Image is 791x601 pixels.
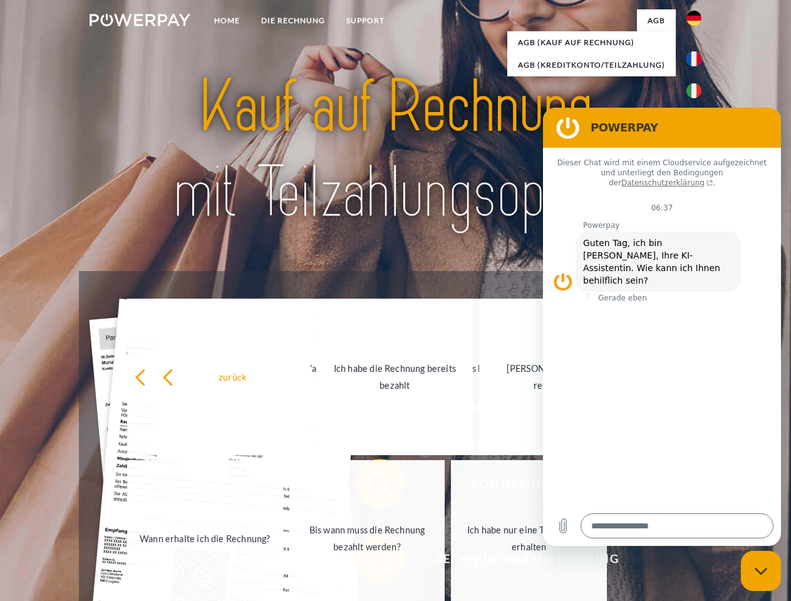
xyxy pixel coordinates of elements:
iframe: Schaltfläche zum Öffnen des Messaging-Fensters; Konversation läuft [741,551,781,591]
div: zurück [162,368,303,385]
iframe: Messaging-Fenster [543,108,781,546]
img: title-powerpay_de.svg [120,60,671,240]
img: logo-powerpay-white.svg [90,14,190,26]
div: Ich habe nur eine Teillieferung erhalten [458,521,599,555]
div: [PERSON_NAME] wurde retourniert [487,360,628,394]
div: Bis wann muss die Rechnung bezahlt werden? [297,521,438,555]
a: agb [637,9,676,32]
img: it [686,83,701,98]
a: DIE RECHNUNG [251,9,336,32]
a: AGB (Kauf auf Rechnung) [507,31,676,54]
div: Ich habe die Rechnung bereits bezahlt [324,360,465,394]
img: de [686,11,701,26]
div: Wann erhalte ich die Rechnung? [135,530,276,547]
a: SUPPORT [336,9,395,32]
img: fr [686,51,701,66]
a: Home [204,9,251,32]
div: zurück [135,368,276,385]
a: AGB (Kreditkonto/Teilzahlung) [507,54,676,76]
